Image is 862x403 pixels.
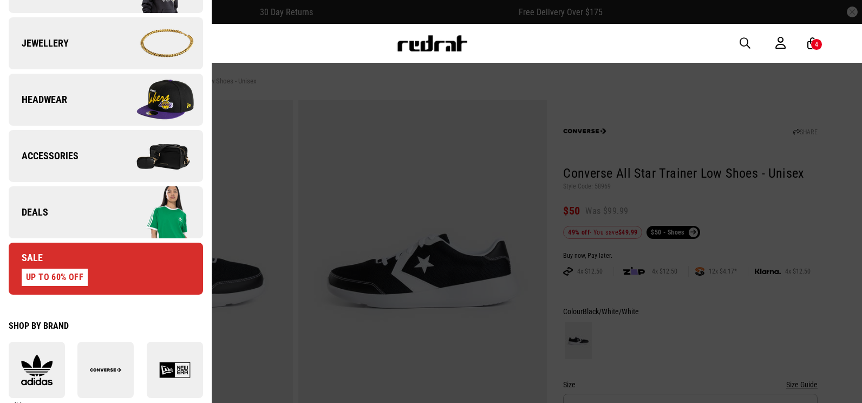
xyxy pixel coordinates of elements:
[9,93,67,106] span: Headwear
[9,321,203,331] div: Shop by Brand
[9,74,203,126] a: Headwear Company
[396,35,468,51] img: Redrat logo
[9,251,43,264] span: Sale
[106,16,203,70] img: Company
[9,354,65,386] img: adidas
[9,149,79,162] span: Accessories
[9,206,48,219] span: Deals
[9,4,41,37] button: Open LiveChat chat widget
[147,354,203,386] img: New Era
[106,73,203,127] img: Company
[9,37,69,50] span: Jewellery
[815,41,818,48] div: 4
[77,354,134,386] img: Converse
[106,129,203,183] img: Company
[807,38,818,49] a: 4
[22,269,88,286] div: UP TO 60% OFF
[9,17,203,69] a: Jewellery Company
[106,185,203,239] img: Company
[9,130,203,182] a: Accessories Company
[9,243,203,295] a: Sale UP TO 60% OFF
[9,186,203,238] a: Deals Company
